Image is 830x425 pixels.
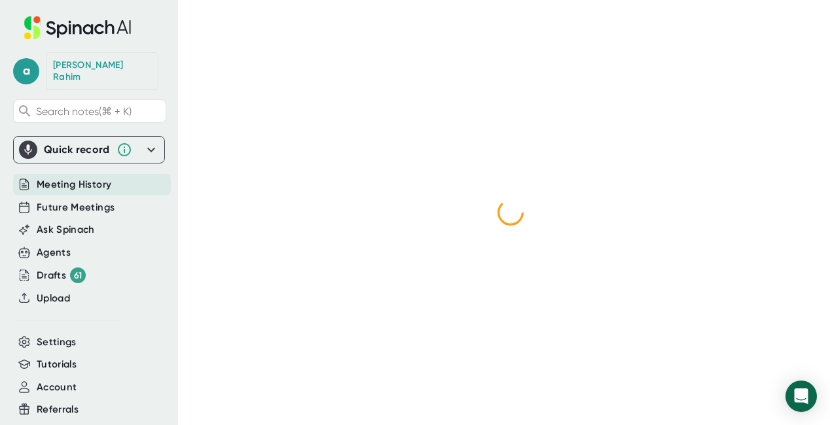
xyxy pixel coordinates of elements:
button: Referrals [37,402,79,417]
span: a [13,58,39,84]
div: Abdul Rahim [53,59,151,82]
button: Ask Spinach [37,222,95,237]
div: Drafts [37,267,86,283]
div: Quick record [44,143,110,156]
button: Account [37,380,77,395]
button: Upload [37,291,70,306]
button: Settings [37,335,77,350]
div: 61 [70,267,86,283]
button: Tutorials [37,357,77,372]
button: Meeting History [37,177,111,192]
button: Drafts 61 [37,267,86,283]
div: Open Intercom Messenger [785,381,817,412]
button: Future Meetings [37,200,115,215]
span: Search notes (⌘ + K) [36,105,132,118]
div: Quick record [19,137,159,163]
button: Agents [37,245,71,260]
